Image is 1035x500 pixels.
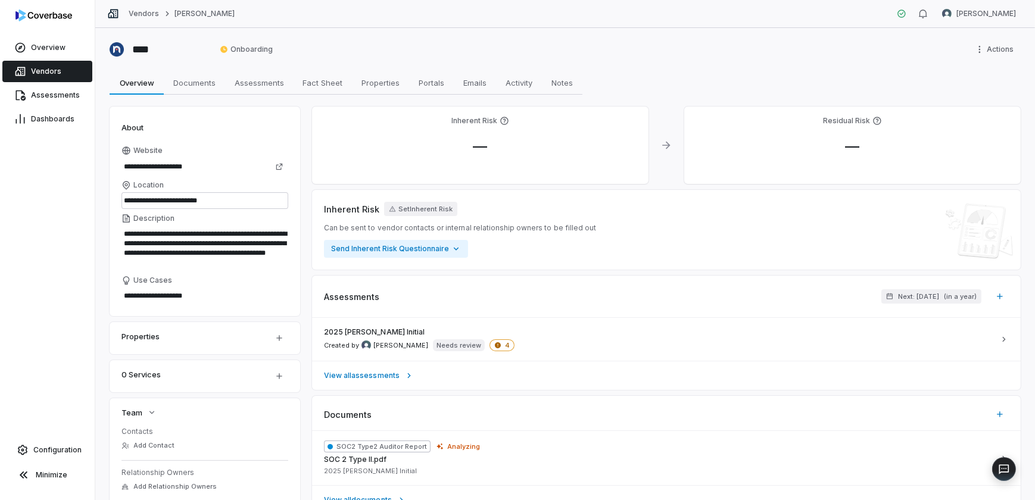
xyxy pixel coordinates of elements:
[36,470,67,480] span: Minimize
[823,116,870,126] h4: Residual Risk
[121,468,288,477] dt: Relationship Owners
[312,361,1021,390] a: View allassessments
[324,223,596,233] span: Can be sent to vendor contacts or internal relationship owners to be filled out
[324,440,431,452] span: SOC2 Type2 Auditor Report
[490,339,515,351] span: 4
[121,122,144,133] span: About
[451,116,497,126] h4: Inherent Risk
[121,192,288,209] input: Location
[133,214,174,223] span: Description
[312,431,1021,485] button: SOC2 Type2 Auditor ReportAnalyzingSOC 2 Type II.pdf2025 [PERSON_NAME] Initial
[324,408,372,421] span: Documents
[31,67,61,76] span: Vendors
[361,340,371,350] img: Madison Hull avatar
[133,180,164,190] span: Location
[547,75,578,90] span: Notes
[31,114,74,124] span: Dashboards
[115,75,159,90] span: Overview
[836,137,869,155] span: —
[121,226,288,271] textarea: Description
[324,327,425,337] span: 2025 [PERSON_NAME] Initial
[2,37,92,58] a: Overview
[121,287,288,304] textarea: Use Cases
[298,75,348,90] span: Fact Sheet
[501,75,537,90] span: Activity
[121,158,268,175] input: Website
[464,137,497,155] span: —
[230,75,289,90] span: Assessments
[935,5,1023,23] button: Curtis Nohl avatar[PERSON_NAME]
[2,61,92,82] a: Vendors
[324,290,379,303] span: Assessments
[971,40,1021,58] button: More actions
[324,203,379,215] span: Inherent Risk
[357,75,404,90] span: Properties
[324,455,386,464] span: SOC 2 Type II.pdf
[121,427,288,436] dt: Contacts
[33,445,82,455] span: Configuration
[2,108,92,130] a: Dashboards
[373,341,428,350] span: [PERSON_NAME]
[956,9,1016,18] span: [PERSON_NAME]
[898,292,939,301] span: Next: [DATE]
[121,407,142,418] span: Team
[324,240,468,258] button: Send Inherent Risk Questionnaire
[312,318,1021,361] a: 2025 [PERSON_NAME] InitialCreated by Madison Hull avatar[PERSON_NAME]Needs review4
[5,463,90,487] button: Minimize
[5,439,90,461] a: Configuration
[118,435,178,457] button: Add Contact
[129,9,159,18] a: Vendors
[942,9,952,18] img: Curtis Nohl avatar
[324,371,400,380] span: View all assessments
[133,146,163,155] span: Website
[220,45,273,54] span: Onboarding
[118,402,160,423] button: Team
[324,467,417,476] span: 2025 [PERSON_NAME] Initial
[15,10,72,21] img: logo-D7KZi-bG.svg
[414,75,449,90] span: Portals
[31,90,80,100] span: Assessments
[133,276,172,285] span: Use Cases
[437,340,481,350] p: Needs review
[324,340,428,350] span: Created by
[31,43,66,52] span: Overview
[459,75,491,90] span: Emails
[944,292,977,301] span: ( in a year )
[133,482,217,491] span: Add Relationship Owners
[2,85,92,106] a: Assessments
[881,289,981,304] button: Next: [DATE](in a year)
[447,442,480,451] span: Analyzing
[169,75,220,90] span: Documents
[174,9,235,18] a: [PERSON_NAME]
[384,202,457,216] button: SetInherent Risk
